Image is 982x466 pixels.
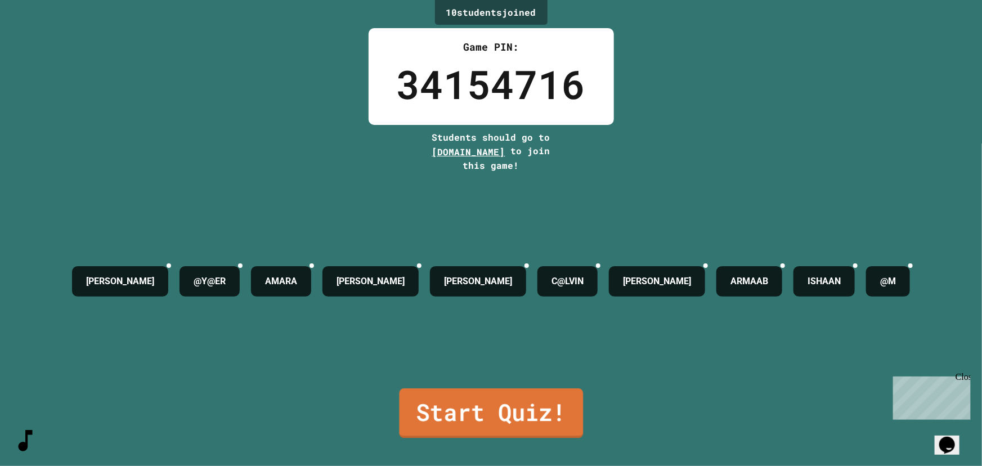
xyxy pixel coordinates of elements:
[432,146,505,158] span: [DOMAIN_NAME]
[880,275,896,288] h4: @M
[808,275,841,288] h4: ISHAAN
[935,421,971,455] iframe: chat widget
[730,275,768,288] h4: ARMAAB
[397,39,586,55] div: Game PIN:
[337,275,405,288] h4: [PERSON_NAME]
[889,372,971,420] iframe: chat widget
[551,275,584,288] h4: C@LVIN
[421,131,562,172] div: Students should go to to join this game!
[397,55,586,114] div: 34154716
[623,275,691,288] h4: [PERSON_NAME]
[399,388,583,438] a: Start Quiz!
[5,5,78,71] div: Chat with us now!Close
[86,275,154,288] h4: [PERSON_NAME]
[444,275,512,288] h4: [PERSON_NAME]
[194,275,226,288] h4: @Y@ER
[265,275,297,288] h4: AMARA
